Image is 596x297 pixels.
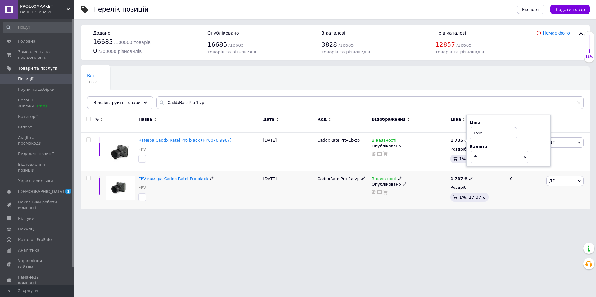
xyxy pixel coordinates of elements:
span: Позиції [18,76,33,82]
span: В каталозі [321,30,345,35]
span: 1 [65,189,71,194]
span: 0 [93,47,97,54]
span: CaddxRatelPro-1a-zp [317,176,359,181]
span: Відфільтруйте товари [93,100,141,105]
div: [DATE] [261,171,316,209]
span: Показники роботи компанії [18,199,57,211]
span: Сезонні знижки [18,97,57,109]
span: Аналітика [18,248,39,253]
span: Дії [549,179,554,183]
span: [DEMOGRAPHIC_DATA] [18,189,64,194]
span: Категорії [18,114,38,119]
span: 16685 [207,41,227,48]
a: FPV камера Caddx Ratel Pro black [138,176,208,181]
span: Дата [263,117,274,122]
img: FPV камера Caddx Ratel Pro black [106,176,135,200]
span: В наявності [372,138,396,144]
div: 0 [506,171,545,209]
span: Товари та послуги [18,66,57,71]
span: Відгуки [18,216,34,221]
span: 1%, 17.37 ₴ [459,195,486,200]
span: В наявності [372,176,396,183]
span: 3828 [321,41,337,48]
span: Каталог ProSale [18,237,52,243]
span: Назва [138,117,152,122]
div: Валюта [470,144,547,150]
span: Відображення [372,117,405,122]
span: Ціна [450,117,461,122]
div: Ціна [470,120,547,125]
span: товарів та різновидів [321,49,370,54]
span: Код [317,117,327,122]
span: Додано [93,30,110,35]
span: Видалені позиції [18,151,54,157]
span: Замовлення та повідомлення [18,49,57,60]
span: Експорт [522,7,540,12]
b: 1 737 [450,176,463,181]
div: ₴ [450,176,473,182]
span: Дії [549,140,554,145]
span: 1%, 17.35 ₴ [459,156,486,161]
a: Немає фото [543,30,570,35]
a: FPV [138,185,146,190]
span: 12857 [435,41,455,48]
span: % [95,117,99,122]
img: Камера Caddx Ratel Pro black (HP0070.9967) [106,137,135,166]
button: Додати товар [550,5,590,14]
span: 16685 [87,80,98,85]
span: товарів та різновидів [207,49,256,54]
span: Всі [87,73,94,79]
div: Опубліковано [372,143,447,149]
input: Пошук по назві позиції, артикулу і пошуковим запитам [156,96,584,109]
span: / 16685 [338,43,354,48]
span: Гаманець компанії [18,275,57,286]
div: ₴ [450,137,467,143]
span: PRO100MARKET [20,4,67,9]
span: Імпорт [18,124,32,130]
span: Акції та промокоди [18,135,57,146]
div: [DATE] [261,133,316,171]
span: Покупці [18,226,35,232]
span: Відновлення позицій [18,162,57,173]
a: Камера Caddx Ratel Pro black (HP0070.9967) [138,138,232,142]
div: Ваш ID: 3949701 [20,9,74,15]
a: FPV [138,146,146,152]
span: / 16685 [228,43,244,48]
span: Не в каталозі [435,30,466,35]
button: Експорт [517,5,544,14]
div: 16% [584,55,594,59]
div: Роздріб [450,146,505,152]
span: 16685 [93,38,113,45]
span: / 16685 [456,43,472,48]
span: Характеристики [18,178,53,184]
span: Групи та добірки [18,87,55,92]
span: Головна [18,39,35,44]
div: Перелік позицій [93,6,149,13]
span: Додати товар [555,7,585,12]
span: / 300000 різновидів [98,49,142,54]
span: Управління сайтом [18,258,57,269]
div: Роздріб [450,185,505,190]
div: Опубліковано [372,182,447,187]
span: товарів та різновидів [435,49,484,54]
span: / 100000 товарів [114,40,151,45]
span: ₴ [474,155,477,159]
span: Опубліковано [207,30,239,35]
span: CaddxRatelPro-1b-zp [317,138,360,142]
input: Пошук [3,22,77,33]
b: 1 735 [450,138,463,142]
